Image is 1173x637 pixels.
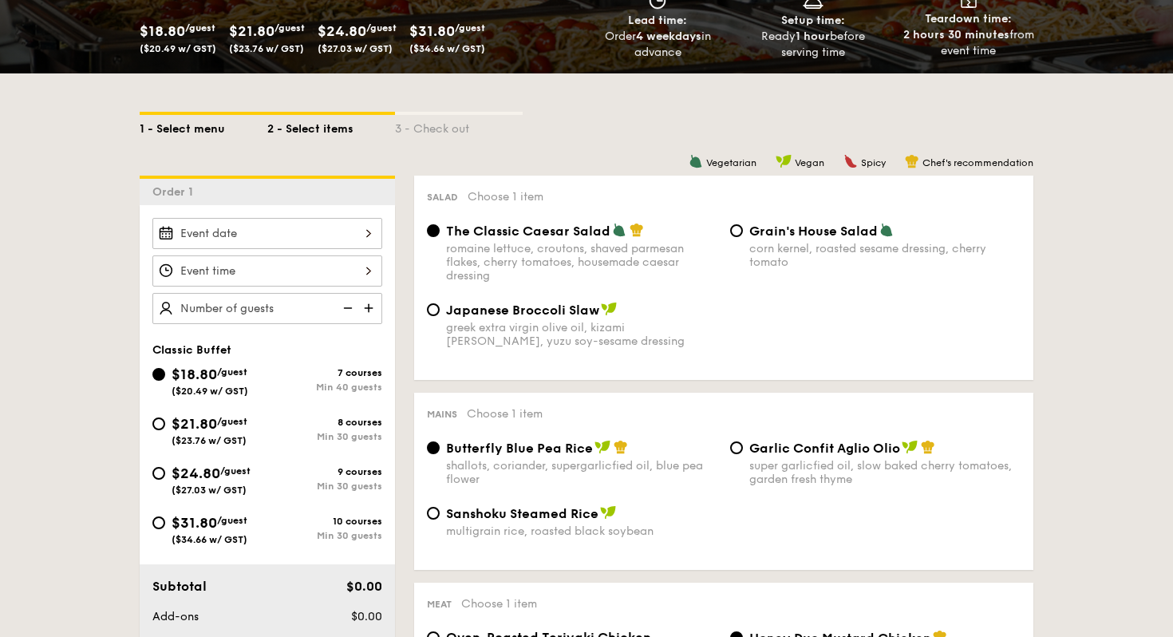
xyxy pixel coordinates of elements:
span: ($20.49 w/ GST) [172,386,248,397]
div: Min 40 guests [267,382,382,393]
span: $18.80 [172,366,217,383]
img: icon-vegan.f8ff3823.svg [600,505,616,520]
span: ($34.66 w/ GST) [172,534,247,545]
span: ($27.03 w/ GST) [318,43,393,54]
div: 1 - Select menu [140,115,267,137]
img: icon-vegan.f8ff3823.svg [776,154,792,168]
span: /guest [217,366,247,378]
span: $0.00 [351,610,382,623]
img: icon-add.58712e84.svg [358,293,382,323]
input: $21.80/guest($23.76 w/ GST)8 coursesMin 30 guests [152,417,165,430]
span: ($27.03 w/ GST) [172,485,247,496]
span: Classic Buffet [152,343,231,357]
div: multigrain rice, roasted black soybean [446,524,717,538]
span: $0.00 [346,579,382,594]
img: icon-vegetarian.fe4039eb.svg [879,223,894,237]
img: icon-chef-hat.a58ddaea.svg [614,440,628,454]
div: 2 - Select items [267,115,395,137]
img: icon-chef-hat.a58ddaea.svg [921,440,935,454]
img: icon-chef-hat.a58ddaea.svg [630,223,644,237]
div: 10 courses [267,516,382,527]
div: greek extra virgin olive oil, kizami [PERSON_NAME], yuzu soy-sesame dressing [446,321,717,348]
input: $18.80/guest($20.49 w/ GST)7 coursesMin 40 guests [152,368,165,381]
strong: 2 hours 30 minutes [903,28,1009,42]
span: Lead time: [628,14,687,27]
input: $31.80/guest($34.66 w/ GST)10 coursesMin 30 guests [152,516,165,529]
span: $24.80 [172,465,220,482]
div: 8 courses [267,417,382,428]
span: Setup time: [781,14,845,27]
div: from event time [897,27,1040,59]
div: Ready before serving time [742,29,885,61]
span: Meat [427,599,452,610]
div: shallots, coriander, supergarlicfied oil, blue pea flower [446,459,717,486]
img: icon-chef-hat.a58ddaea.svg [905,154,919,168]
div: romaine lettuce, croutons, shaved parmesan flakes, cherry tomatoes, housemade caesar dressing [446,242,717,283]
span: /guest [220,465,251,477]
input: Japanese Broccoli Slawgreek extra virgin olive oil, kizami [PERSON_NAME], yuzu soy-sesame dressing [427,303,440,316]
input: Event time [152,255,382,287]
span: Salad [427,192,458,203]
span: ($20.49 w/ GST) [140,43,216,54]
span: Vegan [795,157,824,168]
span: $18.80 [140,22,185,40]
img: icon-vegetarian.fe4039eb.svg [612,223,626,237]
div: 3 - Check out [395,115,523,137]
span: Choose 1 item [468,190,543,204]
img: icon-reduce.1d2dbef1.svg [334,293,358,323]
div: corn kernel, roasted sesame dressing, cherry tomato [749,242,1021,269]
span: Grain's House Salad [749,224,878,239]
span: Garlic Confit Aglio Olio [749,441,900,456]
span: Teardown time: [925,12,1012,26]
input: Event date [152,218,382,249]
span: Add-ons [152,610,199,623]
span: $31.80 [409,22,455,40]
span: $24.80 [318,22,366,40]
div: 7 courses [267,367,382,378]
strong: 1 hour [796,30,830,43]
span: ($23.76 w/ GST) [172,435,247,446]
img: icon-vegan.f8ff3823.svg [902,440,918,454]
div: 9 courses [267,466,382,477]
span: Chef's recommendation [922,157,1033,168]
span: Sanshoku Steamed Rice [446,506,598,521]
span: Choose 1 item [461,597,537,611]
span: /guest [185,22,215,34]
input: Sanshoku Steamed Ricemultigrain rice, roasted black soybean [427,507,440,520]
span: /guest [366,22,397,34]
span: $21.80 [229,22,274,40]
span: Japanese Broccoli Slaw [446,303,599,318]
span: Vegetarian [706,157,756,168]
input: Butterfly Blue Pea Riceshallots, coriander, supergarlicfied oil, blue pea flower [427,441,440,454]
span: /guest [455,22,485,34]
div: Min 30 guests [267,530,382,541]
div: Order in advance [586,29,729,61]
span: /guest [217,416,247,427]
span: $31.80 [172,514,217,532]
strong: 4 weekdays [636,30,701,43]
span: Butterfly Blue Pea Rice [446,441,593,456]
input: $24.80/guest($27.03 w/ GST)9 coursesMin 30 guests [152,467,165,480]
span: Order 1 [152,185,199,199]
span: Mains [427,409,457,420]
div: Min 30 guests [267,431,382,442]
img: icon-vegan.f8ff3823.svg [594,440,610,454]
span: $21.80 [172,415,217,433]
span: Spicy [861,157,886,168]
span: The Classic Caesar Salad [446,224,610,239]
div: Min 30 guests [267,481,382,492]
img: icon-vegan.f8ff3823.svg [601,302,617,316]
input: The Classic Caesar Saladromaine lettuce, croutons, shaved parmesan flakes, cherry tomatoes, house... [427,224,440,237]
img: icon-spicy.37a8142b.svg [843,154,858,168]
input: Grain's House Saladcorn kernel, roasted sesame dressing, cherry tomato [730,224,743,237]
span: ($23.76 w/ GST) [229,43,304,54]
span: Choose 1 item [467,407,543,421]
img: icon-vegetarian.fe4039eb.svg [689,154,703,168]
input: Garlic Confit Aglio Oliosuper garlicfied oil, slow baked cherry tomatoes, garden fresh thyme [730,441,743,454]
input: Number of guests [152,293,382,324]
span: ($34.66 w/ GST) [409,43,485,54]
span: Subtotal [152,579,207,594]
div: super garlicfied oil, slow baked cherry tomatoes, garden fresh thyme [749,459,1021,486]
span: /guest [274,22,305,34]
span: /guest [217,515,247,526]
